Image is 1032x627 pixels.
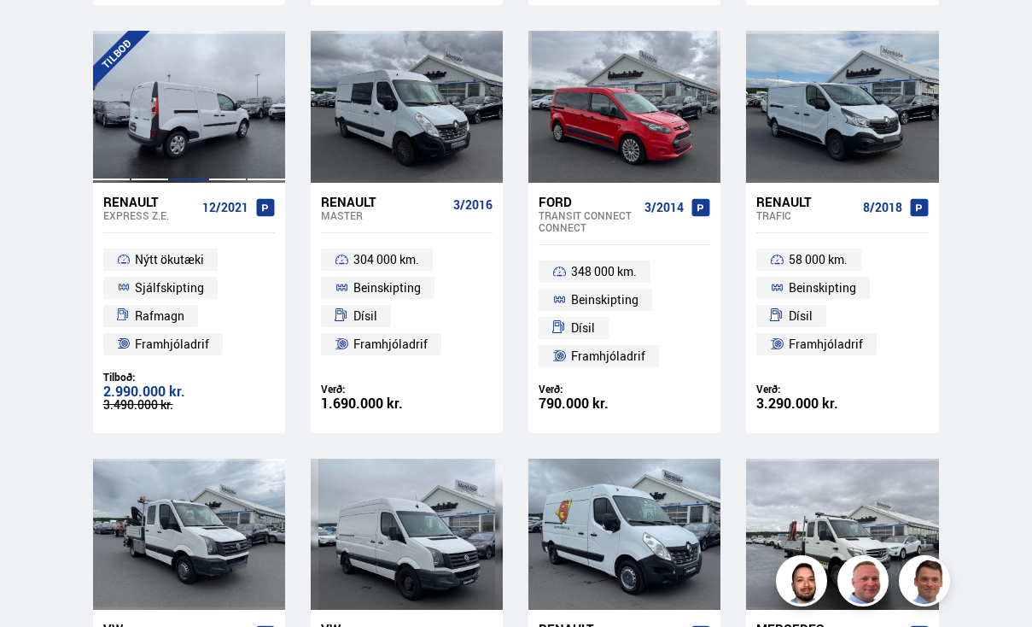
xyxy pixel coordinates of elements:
span: Dísil [789,306,813,326]
span: Nýtt ökutæki [135,249,204,270]
span: Dísil [353,306,377,326]
span: 12/2021 [202,201,248,214]
span: 304 000 km. [353,249,419,270]
span: Sjálfskipting [135,278,204,298]
span: 3/2014 [644,201,684,214]
span: 58 000 km. [789,249,848,270]
span: Beinskipting [571,290,638,310]
div: Master [321,209,446,221]
a: Renault Express Z.E. 12/2021 Nýtt ökutæki Sjálfskipting Rafmagn Framhjóladrif Tilboð: 2.990.000 k... [93,183,285,433]
div: Transit Connect CONNECT [539,209,638,233]
div: Trafic [756,209,855,221]
span: Framhjóladrif [135,334,209,355]
button: Open LiveChat chat widget [14,7,65,58]
div: Verð: [756,383,928,396]
span: Framhjóladrif [353,334,428,355]
span: 8/2018 [863,201,902,214]
a: Renault Master 3/2016 304 000 km. Beinskipting Dísil Framhjóladrif Verð: 1.690.000 kr. [311,183,503,433]
div: Renault [321,194,446,209]
img: siFngHWaQ9KaOqBr.png [840,558,891,609]
div: Tilboð: [103,371,275,384]
div: Verð: [321,383,493,396]
img: nhp88E3Fdnt1Opn2.png [778,558,830,609]
div: 2.990.000 kr. [103,384,275,399]
span: Beinskipting [353,278,421,298]
div: Verð: [539,383,710,396]
a: Ford Transit Connect CONNECT 3/2014 348 000 km. Beinskipting Dísil Framhjóladrif Verð: 790.000 kr. [528,183,720,433]
div: Express Z.E. [103,209,195,221]
div: 3.490.000 kr. [103,399,275,411]
div: 790.000 kr. [539,396,710,411]
div: 1.690.000 kr. [321,396,493,411]
span: Framhjóladrif [789,334,863,355]
div: Renault [756,194,855,209]
span: Dísil [571,318,595,338]
img: FbJEzSuNWCJXmdc-.webp [901,558,953,609]
span: 348 000 km. [571,261,637,282]
div: Ford [539,194,638,209]
span: 3/2016 [453,198,493,212]
div: Renault [103,194,195,209]
div: 3.290.000 kr. [756,396,928,411]
span: Beinskipting [789,278,856,298]
a: Renault Trafic 8/2018 58 000 km. Beinskipting Dísil Framhjóladrif Verð: 3.290.000 kr. [746,183,938,433]
span: Framhjóladrif [571,346,645,366]
span: Rafmagn [135,306,184,326]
